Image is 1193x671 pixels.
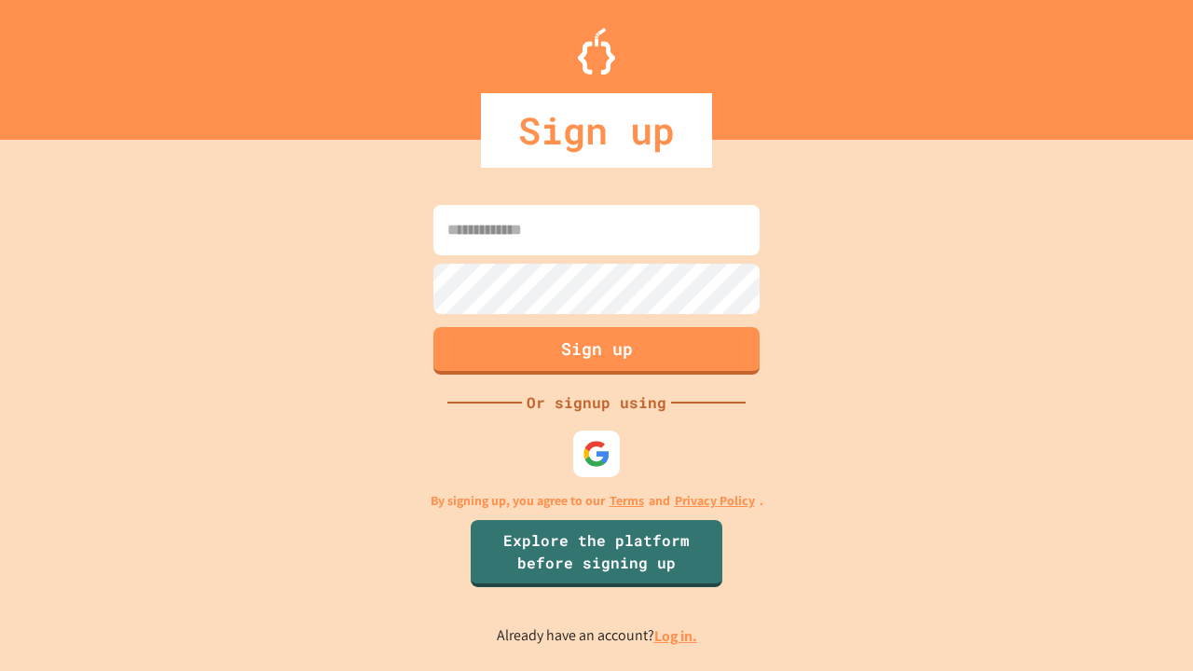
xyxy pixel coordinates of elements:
[433,327,760,375] button: Sign up
[497,624,697,648] p: Already have an account?
[471,520,722,587] a: Explore the platform before signing up
[431,491,763,511] p: By signing up, you agree to our and .
[610,491,644,511] a: Terms
[481,93,712,168] div: Sign up
[578,28,615,75] img: Logo.svg
[675,491,755,511] a: Privacy Policy
[522,391,671,414] div: Or signup using
[654,626,697,646] a: Log in.
[583,440,610,468] img: google-icon.svg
